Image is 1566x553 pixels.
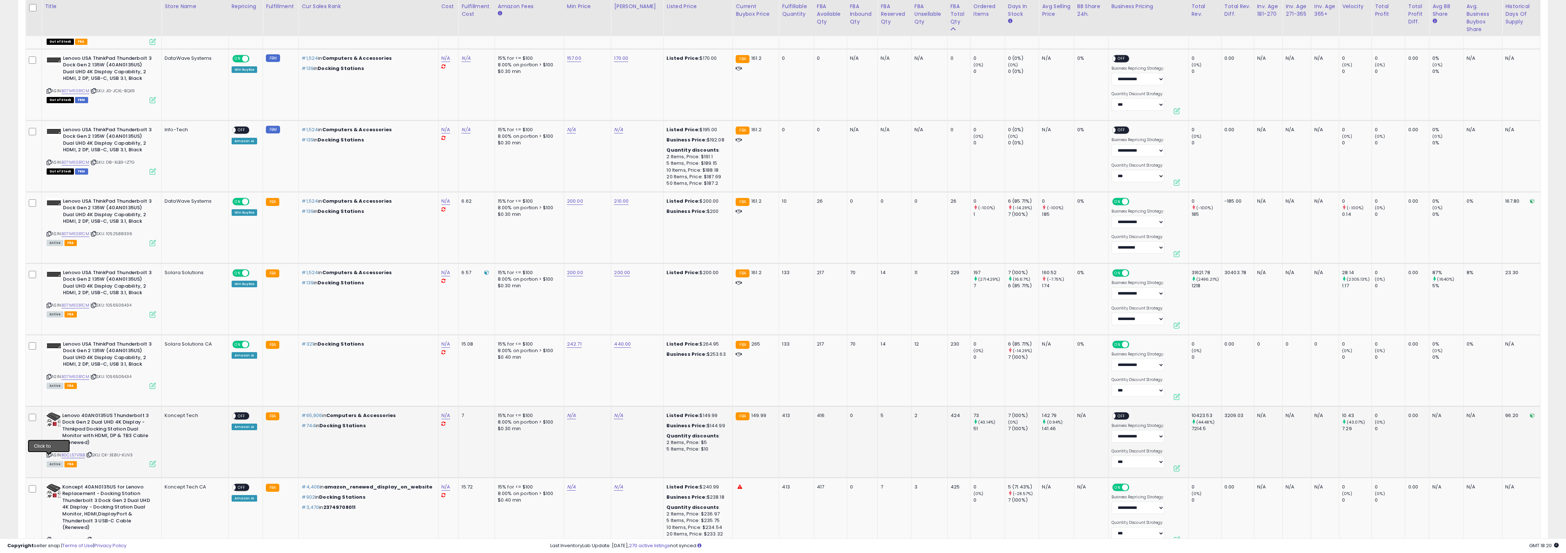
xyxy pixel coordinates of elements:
[817,126,841,133] div: 0
[1342,211,1372,218] div: 0.14
[302,55,432,62] p: in
[782,126,808,133] div: 0
[1196,205,1213,211] small: (-100%)
[62,302,89,308] a: B07M6S81CM
[302,126,318,133] span: #1,524
[62,452,85,458] a: B0CL57V1BB
[1042,55,1068,62] div: N/A
[302,3,435,10] div: Cur Sales Rank
[441,198,450,205] a: N/A
[63,198,152,227] b: Lenovo USA ThinkPad Thunderbolt 3 Dock Gen 2 135W (40AN0135US) Dual UHD 4K Display Capability, 2 ...
[1432,3,1460,18] div: Avg BB Share
[441,340,450,348] a: N/A
[782,269,808,276] div: 133
[817,55,841,62] div: 0
[75,39,87,45] span: FBA
[614,412,623,419] a: N/A
[736,3,776,18] div: Current Buybox Price
[751,126,762,133] span: 161.2
[441,412,450,419] a: N/A
[666,126,727,133] div: $195.00
[1047,205,1064,211] small: (-100%)
[47,269,156,317] div: ASIN:
[47,269,61,279] img: 211ADxJaPkL._SL40_.jpg
[1408,126,1424,133] div: 0.00
[47,55,156,102] div: ASIN:
[614,126,623,133] a: N/A
[1286,198,1306,205] div: N/A
[1467,198,1497,205] div: 0%
[1286,55,1306,62] div: N/A
[302,126,432,133] p: in
[850,3,875,26] div: FBA inbound Qty
[1467,126,1497,133] div: N/A
[248,55,260,62] span: OFF
[1111,66,1164,71] label: Business Repricing Strategy:
[302,198,432,205] p: in
[165,126,223,133] div: Info-Tech
[165,198,223,205] div: DataWave Systems
[1408,55,1424,62] div: 0.00
[817,198,841,205] div: 26
[567,3,608,10] div: Min Price
[666,198,727,205] div: $200.00
[461,126,470,133] a: N/A
[1342,126,1372,133] div: 0
[1116,55,1127,62] span: OFF
[441,126,450,133] a: N/A
[1375,126,1405,133] div: 0
[1192,68,1221,75] div: 0
[75,168,88,175] span: FBM
[302,198,318,205] span: #1,524
[47,55,61,65] img: 211ADxJaPkL._SL40_.jpg
[1432,211,1463,218] div: 0%
[1432,205,1443,211] small: (0%)
[567,483,576,491] a: N/A
[1192,211,1221,218] div: 185
[165,269,223,276] div: Solara Solutions
[881,55,905,62] div: N/A
[567,269,583,276] a: 200.00
[1192,55,1221,62] div: 0
[973,68,1005,75] div: 0
[322,55,392,62] span: Computers & Accessories
[498,205,558,211] div: 8.00% on portion > $100
[914,3,944,26] div: FBA Unsellable Qty
[1224,55,1248,62] div: 0.00
[666,55,727,62] div: $170.00
[666,55,700,62] b: Listed Price:
[1192,62,1202,68] small: (0%)
[736,269,749,277] small: FBA
[1505,198,1535,205] div: 167.80
[1505,126,1535,133] div: N/A
[1505,3,1537,26] div: Historical Days Of Supply
[1432,62,1443,68] small: (0%)
[914,55,942,62] div: N/A
[614,269,630,276] a: 200.00
[666,153,727,160] div: 2 Items, Price: $191.1
[1375,205,1385,211] small: (0%)
[666,136,707,143] b: Business Price:
[441,55,450,62] a: N/A
[1111,377,1164,382] label: Quantity Discount Strategy:
[567,126,576,133] a: N/A
[1008,18,1012,24] small: Days In Stock.
[666,174,727,180] div: 20 Items, Price: $187.69
[47,484,60,498] img: 41sRCOky00L._SL40_.jpg
[266,269,279,277] small: FBA
[1042,211,1074,218] div: 185
[751,55,762,62] span: 161.2
[63,126,152,155] b: Lenovo USA ThinkPad Thunderbolt 3 Dock Gen 2 135W (40AN0135US) Dual UHD 4K Display Capability, 2 ...
[666,180,727,187] div: 50 Items, Price: $187.2
[914,126,942,133] div: N/A
[165,3,225,10] div: Store Name
[498,55,558,62] div: 15% for <= $100
[1342,68,1372,75] div: 0
[302,136,314,143] span: #139
[498,3,561,10] div: Amazon Fees
[1008,55,1039,62] div: 0 (0%)
[666,3,729,10] div: Listed Price
[736,198,749,206] small: FBA
[951,55,965,62] div: 0
[567,340,582,348] a: 242.71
